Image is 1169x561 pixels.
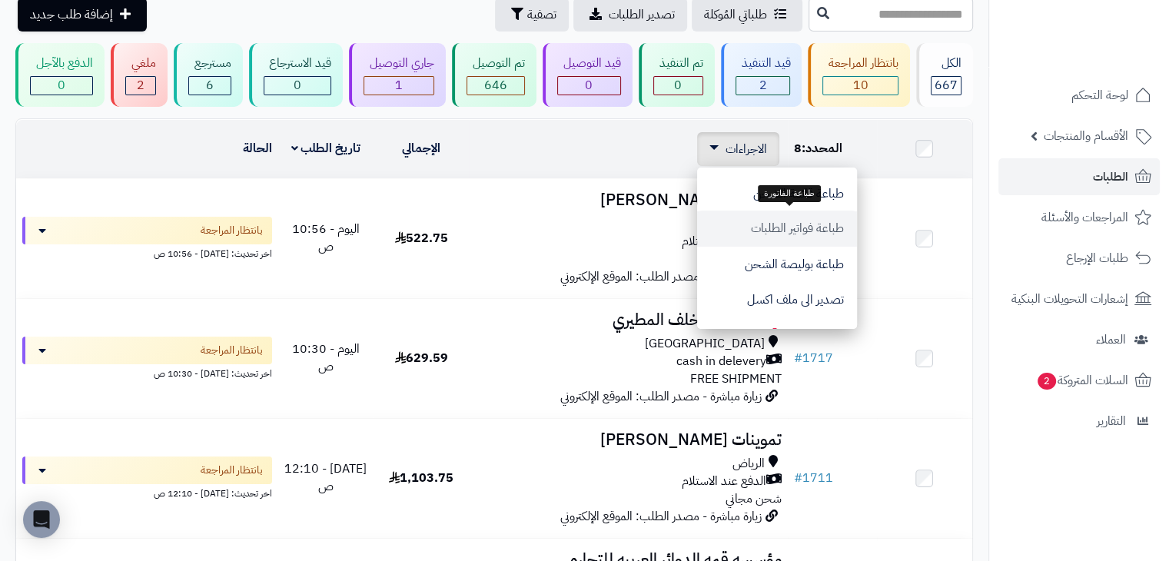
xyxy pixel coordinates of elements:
span: إضافة طلب جديد [30,5,113,24]
span: شحن مجاني [726,490,782,508]
a: تم التوصيل 646 [449,43,540,107]
a: مسترجع 6 [171,43,246,107]
a: لوحة التحكم [998,77,1160,114]
button: طباعة فواتير الطلبات [697,211,857,246]
div: 1 [364,77,433,95]
span: طلبات الإرجاع [1066,247,1128,269]
div: تم التوصيل [467,55,525,72]
a: طلبات الإرجاع [998,240,1160,277]
span: 1,103.75 [389,469,453,487]
span: 0 [58,76,65,95]
span: # [794,349,802,367]
span: الرياض [732,455,765,473]
div: 6 [189,77,231,95]
span: المراجعات والأسئلة [1041,207,1128,228]
div: تم التنفيذ [653,55,703,72]
span: الطلبات [1093,166,1128,188]
div: 0 [31,77,92,95]
span: 2 [1038,373,1056,390]
a: التقارير [998,403,1160,440]
span: 629.59 [395,349,448,367]
a: جاري التوصيل 1 [346,43,449,107]
a: بانتظار المراجعة 10 [805,43,913,107]
a: قيد التنفيذ 2 [718,43,805,107]
a: السلات المتروكة2 [998,362,1160,399]
span: تصدير الطلبات [609,5,675,24]
span: 646 [484,76,507,95]
div: بانتظار المراجعة [822,55,898,72]
span: 0 [294,76,301,95]
a: تاريخ الطلب [291,139,361,158]
a: ملغي 2 [108,43,171,107]
a: الطلبات [998,158,1160,195]
a: الاجراءات [709,140,767,158]
span: 0 [585,76,593,95]
span: زيارة مباشرة - مصدر الطلب: الموقع الإلكتروني [560,507,762,526]
span: الدفع عند الاستلام [682,233,766,251]
h3: تموينات [PERSON_NAME] [475,191,781,209]
div: طباعة الفاتورة [758,185,821,202]
div: 10 [823,77,898,95]
a: الإجمالي [402,139,440,158]
span: زيارة مباشرة - مصدر الطلب: الموقع الإلكتروني [560,267,762,286]
a: الدفع بالآجل 0 [12,43,108,107]
span: 8 [794,139,802,158]
div: قيد التنفيذ [736,55,791,72]
a: المراجعات والأسئلة [998,199,1160,236]
div: اخر تحديث: [DATE] - 12:10 ص [22,484,272,500]
span: [DATE] - 12:10 ص [284,460,367,496]
span: تصفية [527,5,556,24]
div: 0 [558,77,620,95]
span: 2 [137,76,144,95]
div: اخر تحديث: [DATE] - 10:56 ص [22,244,272,261]
h3: تموينات [PERSON_NAME] [475,431,781,449]
span: 1 [395,76,403,95]
button: حذف الطلبات [697,317,857,353]
a: العملاء [998,321,1160,358]
button: طباعة بوليصة الشحن [697,247,857,282]
div: اخر تحديث: [DATE] - 10:30 ص [22,364,272,380]
button: تصدير الى ملف اكسل [697,282,857,317]
div: 2 [736,77,790,95]
a: الحالة [243,139,272,158]
a: قيد الاسترجاع 0 [246,43,347,107]
span: 0 [674,76,682,95]
span: بانتظار المراجعة [201,463,263,478]
span: العملاء [1096,329,1126,350]
a: قيد التوصيل 0 [540,43,636,107]
span: 2 [759,76,766,95]
a: #1717 [794,349,833,367]
div: 0 [654,77,702,95]
div: مسترجع [188,55,231,72]
span: FREE SHIPMENT [690,370,782,388]
span: بانتظار المراجعة [201,343,263,358]
span: الاجراءات [726,140,767,158]
span: [GEOGRAPHIC_DATA] [645,335,765,353]
span: 522.75 [395,229,448,247]
span: السلات المتروكة [1036,370,1128,391]
h3: تموينات بندر خلف المطيري [475,311,781,329]
span: اليوم - 10:56 ص [292,220,360,256]
span: 10 [853,76,868,95]
span: الأقسام والمنتجات [1044,125,1128,147]
span: لوحة التحكم [1071,85,1128,106]
div: جاري التوصيل [364,55,434,72]
div: قيد التوصيل [557,55,621,72]
div: الكل [931,55,961,72]
span: cash in delevery [676,353,766,370]
button: طباعة قائمة الشحن [697,176,857,211]
span: اليوم - 10:30 ص [292,340,360,376]
div: ملغي [125,55,156,72]
div: Open Intercom Messenger [23,501,60,538]
span: التقارير [1097,410,1126,432]
a: تم التنفيذ 0 [636,43,718,107]
div: المحدد: [794,140,871,158]
div: قيد الاسترجاع [264,55,332,72]
span: الدفع عند الاستلام [682,473,766,490]
div: الدفع بالآجل [30,55,93,72]
span: إشعارات التحويلات البنكية [1011,288,1128,310]
a: #1711 [794,469,833,487]
a: الكل667 [913,43,976,107]
a: إشعارات التحويلات البنكية [998,280,1160,317]
div: 0 [264,77,331,95]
